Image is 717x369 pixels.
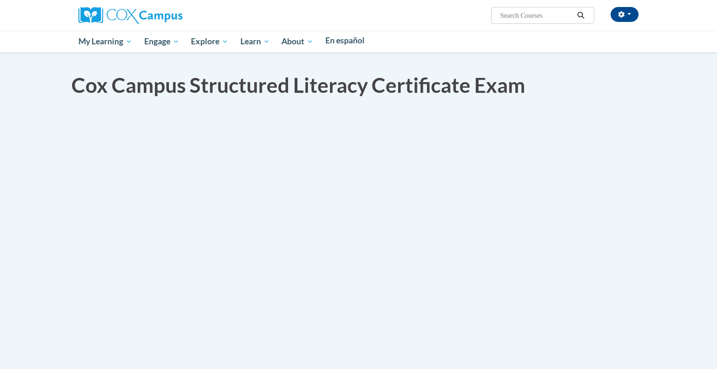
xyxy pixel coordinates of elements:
[577,12,585,19] i: 
[611,7,639,22] button: Account Settings
[78,7,183,24] img: Cox Campus
[325,35,365,45] span: En español
[72,31,138,52] a: My Learning
[234,31,276,52] a: Learn
[276,31,320,52] a: About
[499,10,574,21] input: Search Courses
[191,36,228,47] span: Explore
[71,73,525,97] span: Cox Campus Structured Literacy Certificate Exam
[64,31,653,52] div: Main menu
[78,11,183,19] a: Cox Campus
[185,31,234,52] a: Explore
[574,10,588,21] button: Search
[144,36,179,47] span: Engage
[78,36,132,47] span: My Learning
[240,36,270,47] span: Learn
[138,31,185,52] a: Engage
[319,31,371,50] a: En español
[281,36,313,47] span: About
